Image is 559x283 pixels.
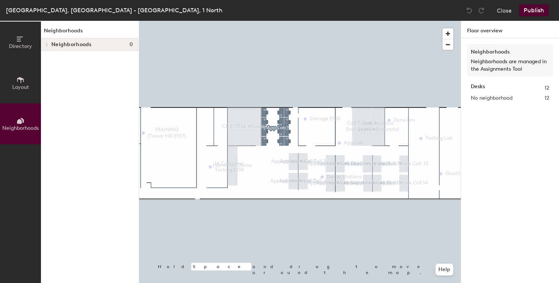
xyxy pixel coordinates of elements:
button: Publish [519,4,549,16]
strong: Desks [471,84,485,92]
img: Redo [477,7,485,14]
span: No neighborhood [471,94,512,102]
h1: Floor overview [461,21,559,38]
span: 12 [544,84,549,92]
span: Neighborhoods [51,42,92,48]
span: 12 [544,94,549,102]
button: Close [497,4,512,16]
div: [GEOGRAPHIC_DATA], [GEOGRAPHIC_DATA] - [GEOGRAPHIC_DATA], 1 North [6,6,223,15]
h3: Neighborhoods [471,48,549,56]
span: Directory [9,43,32,49]
span: Layout [12,84,29,90]
button: Help [435,264,453,276]
span: Neighborhoods [2,125,39,131]
h1: Neighborhoods [41,27,139,38]
img: Undo [466,7,473,14]
p: Neighborhoods are managed in the Assignments Tool [471,58,549,73]
span: 0 [130,42,133,48]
